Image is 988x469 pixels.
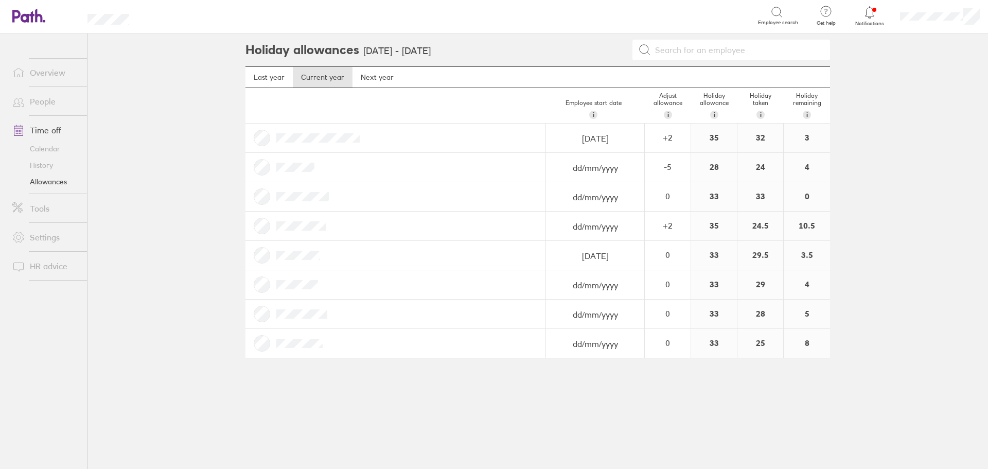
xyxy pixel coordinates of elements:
[737,212,783,240] div: 24.5
[546,329,644,358] input: dd/mm/yyyy
[4,198,87,219] a: Tools
[737,182,783,211] div: 33
[784,153,830,182] div: 4
[645,192,690,201] div: 0
[853,21,887,27] span: Notifications
[784,88,830,123] div: Holiday remaining
[546,241,644,270] input: dd/mm/yyyy
[293,67,352,88] a: Current year
[737,329,783,358] div: 25
[546,124,644,153] input: dd/mm/yyyy
[352,67,402,88] a: Next year
[784,182,830,211] div: 0
[737,270,783,299] div: 29
[784,124,830,152] div: 3
[4,62,87,83] a: Overview
[737,88,784,123] div: Holiday taken
[645,88,691,123] div: Adjust allowance
[691,182,737,211] div: 33
[784,212,830,240] div: 10.5
[691,88,737,123] div: Holiday allowance
[737,241,783,270] div: 29.5
[667,111,669,119] span: i
[542,95,645,123] div: Employee start date
[737,124,783,152] div: 32
[784,300,830,328] div: 5
[691,153,737,182] div: 28
[4,120,87,141] a: Time off
[4,91,87,112] a: People
[809,20,843,26] span: Get help
[691,124,737,152] div: 35
[737,300,783,328] div: 28
[853,5,887,27] a: Notifications
[645,250,690,259] div: 0
[546,153,644,182] input: dd/mm/yyyy
[714,111,715,119] span: i
[546,271,644,300] input: dd/mm/yyyy
[691,329,737,358] div: 33
[645,309,690,318] div: 0
[737,153,783,182] div: 24
[691,241,737,270] div: 33
[363,46,431,57] h3: [DATE] - [DATE]
[760,111,762,119] span: i
[593,111,594,119] span: i
[691,212,737,240] div: 35
[546,183,644,212] input: dd/mm/yyyy
[645,221,690,230] div: + 2
[4,157,87,173] a: History
[4,256,87,276] a: HR advice
[691,300,737,328] div: 33
[4,227,87,248] a: Settings
[645,162,690,171] div: -5
[645,133,690,142] div: + 2
[4,173,87,190] a: Allowances
[784,241,830,270] div: 3.5
[157,11,183,20] div: Search
[691,270,737,299] div: 33
[4,141,87,157] a: Calendar
[784,329,830,358] div: 8
[245,33,359,66] h2: Holiday allowances
[546,300,644,329] input: dd/mm/yyyy
[758,20,798,26] span: Employee search
[645,280,690,289] div: 0
[784,270,830,299] div: 4
[645,338,690,348] div: 0
[806,111,808,119] span: i
[651,40,824,60] input: Search for an employee
[245,67,293,88] a: Last year
[546,212,644,241] input: dd/mm/yyyy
